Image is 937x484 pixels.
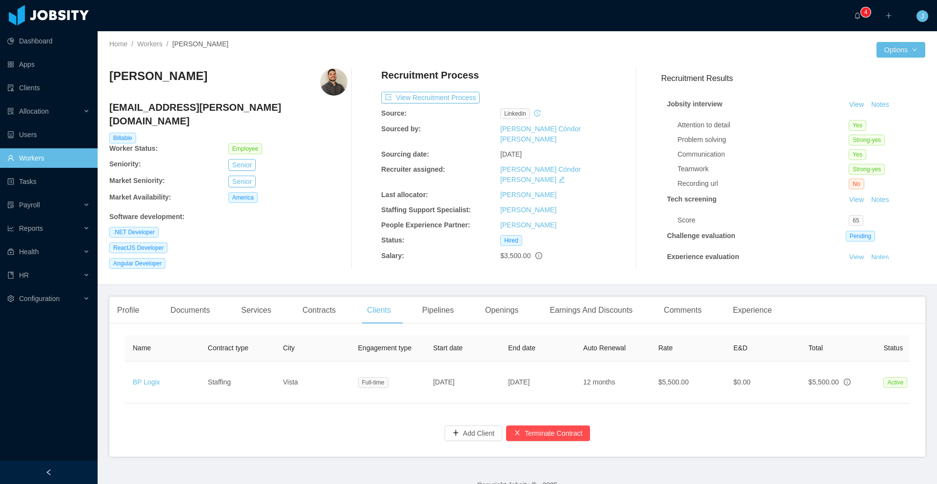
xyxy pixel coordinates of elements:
[7,148,90,168] a: icon: userWorkers
[849,149,866,160] span: Yes
[228,192,258,203] span: America
[7,248,14,255] i: icon: medicine-box
[733,344,748,352] span: E&D
[7,78,90,98] a: icon: auditClients
[849,120,866,131] span: Yes
[133,378,160,386] a: BP Logix
[500,165,581,183] a: [PERSON_NAME] Cóndor [PERSON_NAME]
[849,164,885,175] span: Strong-yes
[583,344,626,352] span: Auto Renewal
[381,165,445,173] b: Recruiter assigned:
[7,55,90,74] a: icon: appstoreApps
[883,344,903,352] span: Status
[295,297,344,324] div: Contracts
[109,144,158,152] b: Worker Status:
[500,206,556,214] a: [PERSON_NAME]
[381,125,421,133] b: Sourced by:
[163,297,218,324] div: Documents
[651,362,726,403] td: $5,500.00
[381,92,480,103] button: icon: exportView Recruitment Process
[575,362,651,403] td: 12 months
[733,378,751,386] span: $0.00
[7,172,90,191] a: icon: profileTasks
[677,149,849,160] div: Communication
[109,160,141,168] b: Seniority:
[7,202,14,208] i: icon: file-protect
[109,101,347,128] h4: [EMAIL_ADDRESS][PERSON_NAME][DOMAIN_NAME]
[508,344,535,352] span: End date
[867,252,893,263] button: Notes
[166,40,168,48] span: /
[809,378,839,386] span: $5,500.00
[846,101,867,108] a: View
[7,295,14,302] i: icon: setting
[19,224,43,232] span: Reports
[500,191,556,199] a: [PERSON_NAME]
[233,297,279,324] div: Services
[500,221,556,229] a: [PERSON_NAME]
[883,377,907,388] span: Active
[500,108,530,119] span: linkedin
[228,176,256,187] button: Senior
[109,242,167,253] span: ReactJS Developer
[109,177,165,184] b: Market Seniority:
[381,150,429,158] b: Sourcing date:
[677,135,849,145] div: Problem solving
[508,378,530,386] span: [DATE]
[846,231,875,242] span: Pending
[131,40,133,48] span: /
[854,12,861,19] i: icon: bell
[861,7,871,17] sup: 4
[414,297,462,324] div: Pipelines
[667,232,735,240] strong: Challenge evaluation
[542,297,640,324] div: Earnings And Discounts
[849,179,864,189] span: No
[358,377,388,388] span: Full-time
[19,248,39,256] span: Health
[846,253,867,261] a: View
[534,110,541,117] i: icon: history
[381,68,479,82] h4: Recruitment Process
[228,159,256,171] button: Senior
[477,297,527,324] div: Openings
[109,68,207,84] h3: [PERSON_NAME]
[320,68,347,96] img: 2f1be44a-df9d-474d-9d78-a28542ce2a6b_66a9a158d01ba-400w.png
[849,135,885,145] span: Strong-yes
[7,108,14,115] i: icon: solution
[500,125,581,143] a: [PERSON_NAME] Cóndor [PERSON_NAME]
[500,235,522,246] span: Hired
[885,12,892,19] i: icon: plus
[677,215,849,225] div: Score
[109,213,184,221] b: Software development :
[535,252,542,259] span: info-circle
[656,297,709,324] div: Comments
[19,107,49,115] span: Allocation
[558,176,565,183] i: icon: edit
[661,72,925,84] h3: Recruitment Results
[228,143,262,154] span: Employee
[109,40,127,48] a: Home
[677,120,849,130] div: Attention to detail
[677,179,849,189] div: Recording url
[500,150,522,158] span: [DATE]
[109,297,147,324] div: Profile
[445,425,503,441] button: icon: plusAdd Client
[381,236,404,244] b: Status:
[381,191,428,199] b: Last allocator:
[677,164,849,174] div: Teamwork
[172,40,228,48] span: [PERSON_NAME]
[667,100,723,108] strong: Jobsity interview
[500,252,530,260] span: $3,500.00
[359,297,399,324] div: Clients
[7,225,14,232] i: icon: line-chart
[867,194,893,206] button: Notes
[921,10,924,22] span: J
[358,344,412,352] span: Engagement type
[667,253,739,261] strong: Experience evaluation
[7,125,90,144] a: icon: robotUsers
[725,297,780,324] div: Experience
[109,227,159,238] span: .NET Developer
[867,99,893,111] button: Notes
[109,258,165,269] span: Angular Developer
[381,109,407,117] b: Source:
